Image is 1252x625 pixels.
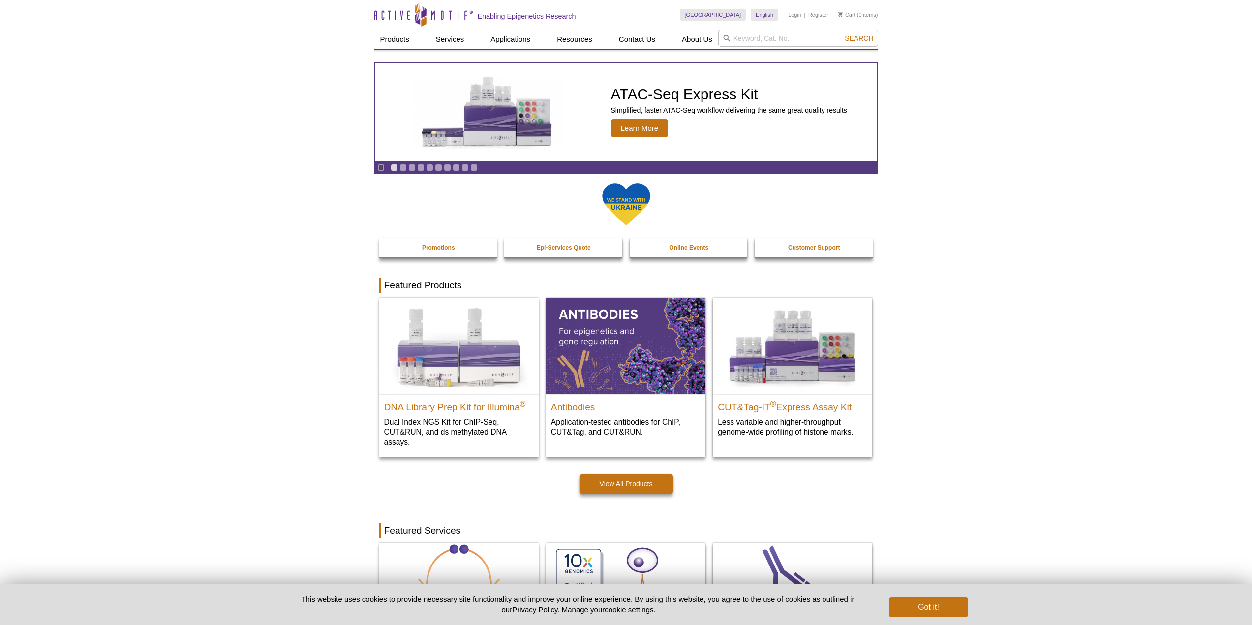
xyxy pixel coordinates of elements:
h2: Enabling Epigenetics Research [478,12,576,21]
span: Search [845,34,873,42]
a: Services [430,30,470,49]
a: Online Events [630,238,749,257]
span: Learn More [611,119,669,137]
h2: Antibodies [551,397,701,412]
img: Your Cart [838,12,843,17]
a: Register [808,11,828,18]
button: Search [842,34,876,43]
p: Application-tested antibodies for ChIP, CUT&Tag, and CUT&RUN. [551,417,701,437]
p: Simplified, faster ATAC-Seq workflow delivering the same great quality results [611,106,847,115]
a: Go to slide 2 [399,164,407,171]
input: Keyword, Cat. No. [718,30,878,47]
img: CUT&Tag-IT® Express Assay Kit [713,298,872,394]
h2: CUT&Tag-IT Express Assay Kit [718,397,867,412]
a: Go to slide 6 [435,164,442,171]
a: Privacy Policy [512,605,557,614]
a: Go to slide 5 [426,164,433,171]
a: Customer Support [755,238,874,257]
a: Cart [838,11,855,18]
strong: Promotions [422,244,455,251]
li: | [804,9,806,21]
a: [GEOGRAPHIC_DATA] [680,9,746,21]
a: Promotions [379,238,498,257]
a: Toggle autoplay [377,164,385,171]
img: DNA Library Prep Kit for Illumina [379,298,539,394]
a: Applications [485,30,536,49]
a: Epi-Services Quote [504,238,623,257]
h2: Featured Products [379,278,873,293]
a: English [751,9,778,21]
strong: Epi-Services Quote [537,244,591,251]
strong: Online Events [669,244,708,251]
img: We Stand With Ukraine [602,182,651,226]
h2: DNA Library Prep Kit for Illumina [384,397,534,412]
a: Go to slide 8 [453,164,460,171]
a: CUT&Tag-IT® Express Assay Kit CUT&Tag-IT®Express Assay Kit Less variable and higher-throughput ge... [713,298,872,446]
h2: Featured Services [379,523,873,538]
img: ATAC-Seq Express Kit [407,75,569,149]
button: Got it! [889,597,968,617]
a: Login [788,11,801,18]
button: cookie settings [605,605,653,614]
a: ATAC-Seq Express Kit ATAC-Seq Express Kit Simplified, faster ATAC-Seq workflow delivering the sam... [375,63,877,161]
a: About Us [676,30,718,49]
a: Go to slide 10 [470,164,478,171]
sup: ® [770,399,776,408]
a: View All Products [580,474,673,494]
p: This website uses cookies to provide necessary site functionality and improve your online experie... [284,594,873,615]
a: Contact Us [613,30,661,49]
a: Go to slide 3 [408,164,416,171]
article: ATAC-Seq Express Kit [375,63,877,161]
a: Go to slide 1 [391,164,398,171]
a: Products [374,30,415,49]
p: Less variable and higher-throughput genome-wide profiling of histone marks​. [718,417,867,437]
p: Dual Index NGS Kit for ChIP-Seq, CUT&RUN, and ds methylated DNA assays. [384,417,534,447]
a: Go to slide 7 [444,164,451,171]
strong: Customer Support [788,244,840,251]
h2: ATAC-Seq Express Kit [611,87,847,102]
a: DNA Library Prep Kit for Illumina DNA Library Prep Kit for Illumina® Dual Index NGS Kit for ChIP-... [379,298,539,456]
li: (0 items) [838,9,878,21]
img: All Antibodies [546,298,705,394]
a: Resources [551,30,598,49]
a: All Antibodies Antibodies Application-tested antibodies for ChIP, CUT&Tag, and CUT&RUN. [546,298,705,446]
a: Go to slide 9 [461,164,469,171]
a: Go to slide 4 [417,164,425,171]
sup: ® [520,399,526,408]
